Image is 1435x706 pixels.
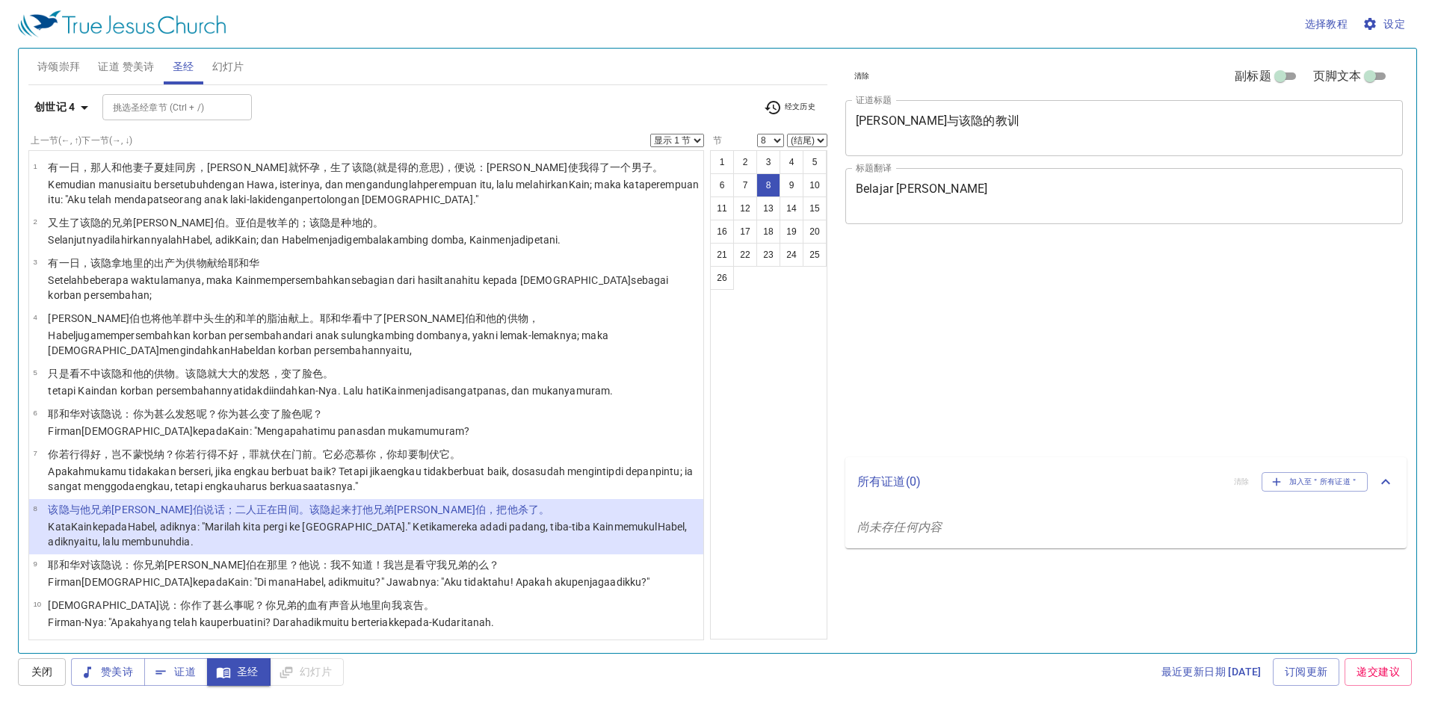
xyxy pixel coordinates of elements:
[803,243,827,267] button: 25
[263,385,614,397] wh3808: diindahkan-Nya
[302,408,323,420] wh6440: 呢？
[159,344,412,356] wh3068: mengindahkan
[135,480,359,492] wh8669: engkau, tetapi engkau
[756,196,780,220] button: 13
[48,465,693,492] wh3190: ? Tetapi jika
[337,616,495,628] wh251: itu berteriak
[528,234,561,246] wh1961: petani.
[80,217,383,229] wh3205: 该隐的兄弟
[733,196,757,220] button: 12
[394,504,549,515] wh251: [PERSON_NAME]伯
[346,234,561,246] wh1961: gembala
[111,504,549,515] wh251: [PERSON_NAME]伯
[238,448,460,460] wh3190: ，罪
[33,368,37,377] span: 5
[228,425,469,437] wh413: Kain
[857,473,1222,491] p: 所有证道 ( 0 )
[164,448,460,460] wh7613: ？你若行得不好
[48,273,699,303] p: Setelah
[48,521,687,548] wh251: : "Marilah kita pergi ke [GEOGRAPHIC_DATA]." Ketika
[33,409,37,417] span: 6
[48,179,699,205] wh2332: , isterinya
[48,274,668,301] wh7093: beberapa waktu
[48,329,608,356] wh935: dari anak sulung
[803,150,827,174] button: 5
[854,69,870,83] span: 清除
[803,173,827,197] button: 10
[641,576,649,588] wh251: ?"
[48,274,668,301] wh7014: mempersembahkan
[845,67,879,85] button: 清除
[468,559,499,571] wh251: 的么？
[733,173,757,197] button: 7
[175,161,663,173] wh2332: 同房
[80,408,324,420] wh3068: 对该隐
[33,560,37,568] span: 9
[302,448,460,460] wh6607: 前。它必恋慕
[288,559,500,571] wh335: ？他说
[111,257,259,269] wh7014: 拿
[780,150,803,174] button: 4
[203,504,549,515] wh1893: 说话
[207,368,334,380] wh7014: 就大大的
[111,559,499,571] wh7014: 说
[383,312,539,324] wh8159: [PERSON_NAME]伯
[193,312,539,324] wh6629: 中头生的
[30,663,54,681] span: 关闭
[122,368,333,380] wh7014: 和他的供物
[235,312,539,324] wh1062: 和羊的脂油
[780,220,803,244] button: 19
[175,368,333,380] wh4503: 。该隐
[240,480,358,492] wh859: harus berkuasa
[856,114,1392,142] textarea: [PERSON_NAME]与该隐的教训
[48,465,693,492] wh7613: , jika engkau berbuat baik
[34,98,75,117] b: 创世记 4
[436,559,500,571] wh8104: 我兄弟
[338,385,614,397] wh8159: . Lalu hati
[473,193,478,205] wh3068: ."
[756,173,780,197] button: 8
[309,234,561,246] wh1893: menjadi
[149,289,152,301] wh4503: ;
[259,448,460,460] wh2403: 就伏在
[710,220,734,244] button: 16
[48,519,699,549] p: Kata
[33,258,37,266] span: 3
[291,448,460,460] wh7257: 门
[488,576,650,588] wh3808: tahu
[539,504,549,515] wh2026: 。
[33,313,37,321] span: 4
[48,521,687,548] wh7014: kepada
[394,616,495,628] wh6817: kepada-Ku
[362,504,549,515] wh413: 他兄弟
[99,385,613,397] wh7014: dan korban persembahannya
[85,536,193,548] wh251: itu, lalu membunuh
[568,161,663,173] wh3068: 使我得了
[48,465,693,492] wh3808: akan berseri
[48,521,687,548] wh559: Kain
[233,599,434,611] wh4100: 事呢？你兄弟
[443,385,614,397] wh2734: sangat
[265,193,478,205] wh376: dengan
[780,243,803,267] button: 24
[111,161,663,173] wh120: 和
[48,424,469,439] p: Firman
[107,99,223,116] input: Type Bible Reference
[373,559,500,571] wh3045: ！我岂是看守
[436,576,650,588] wh559: : "Aku tidak
[362,217,383,229] wh127: 的。
[122,257,259,269] wh935: 地
[463,616,495,628] wh4480: tanah
[48,179,699,205] wh3045: dengan Hawa
[48,177,699,207] p: Kemudian manusia
[1360,10,1411,38] button: 设定
[350,599,434,611] wh6963: 从地
[122,161,663,173] wh853: 他妻子
[507,385,614,397] wh2734: , dan mukanya
[193,425,469,437] wh3068: kepada
[352,217,383,229] wh5647: 地
[258,344,412,356] wh1893: dan korban persembahannya
[1161,663,1262,681] span: 最近更新日期 [DATE]
[1345,658,1412,686] a: 递交建议
[733,150,757,174] button: 2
